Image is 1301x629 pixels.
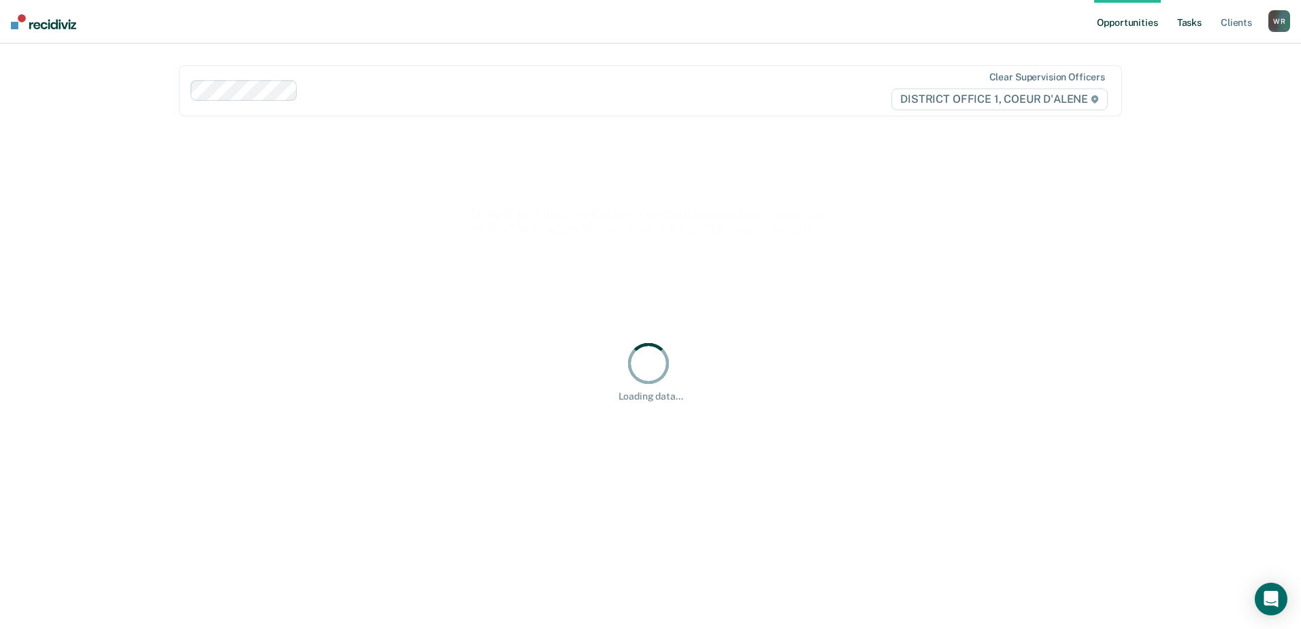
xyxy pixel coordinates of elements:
[11,14,76,29] img: Recidiviz
[989,71,1105,83] div: Clear supervision officers
[891,88,1108,110] span: DISTRICT OFFICE 1, COEUR D'ALENE
[1268,10,1290,32] button: WR
[1268,10,1290,32] div: W R
[619,391,683,402] div: Loading data...
[1255,583,1287,615] div: Open Intercom Messenger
